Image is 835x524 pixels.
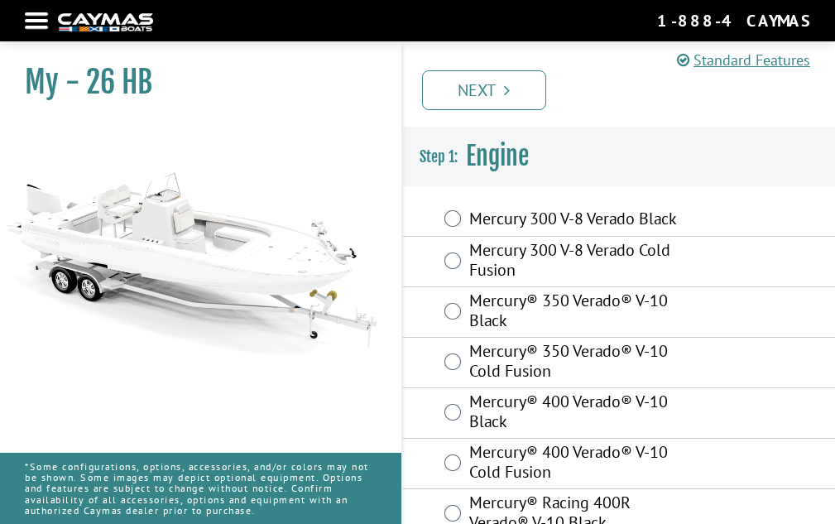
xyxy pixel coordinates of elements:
label: Mercury 300 V-8 Verado Black [469,209,689,233]
h1: My - 26 HB [25,64,360,101]
p: *Some configurations, options, accessories, and/or colors may not be shown. Some images may depic... [25,453,377,524]
a: Standard Features [677,49,810,71]
label: Mercury 300 V-8 Verado Cold Fusion [469,240,689,284]
img: white-logo-c9c8dbefe5ff5ceceb0f0178aa75bf4bb51f6bca0971e226c86eb53dfe498488.png [58,13,153,31]
a: Next [422,70,546,110]
label: Mercury® 400 Verado® V-10 Cold Fusion [469,442,689,486]
label: Mercury® 400 Verado® V-10 Black [469,392,689,435]
label: Mercury® 350 Verado® V-10 Cold Fusion [469,341,689,385]
label: Mercury® 350 Verado® V-10 Black [469,291,689,334]
div: 1-888-4CAYMAS [657,10,810,31]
